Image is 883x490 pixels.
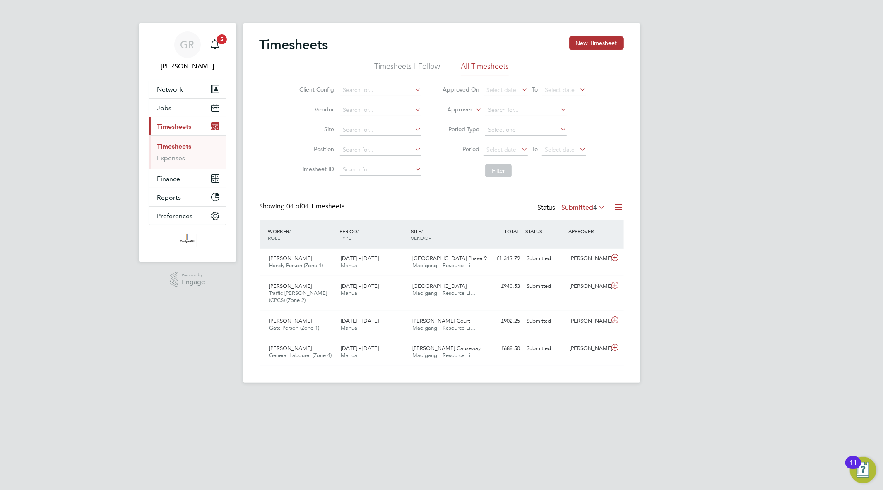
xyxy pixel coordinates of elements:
span: [DATE] - [DATE] [341,317,379,324]
div: PERIOD [337,224,409,245]
div: [PERSON_NAME] [566,342,609,355]
span: Powered by [182,272,205,279]
a: Timesheets [157,142,192,150]
span: TOTAL [505,228,520,234]
input: Search for... [485,104,567,116]
span: [PERSON_NAME] [269,345,312,352]
button: Reports [149,188,226,206]
span: Manual [341,324,358,331]
span: Jobs [157,104,172,112]
span: [PERSON_NAME] [269,255,312,262]
span: [GEOGRAPHIC_DATA] [412,282,467,290]
span: Handy Person (Zone 1) [269,262,323,269]
span: Network [157,85,183,93]
input: Search for... [340,124,421,136]
input: Select one [485,124,567,136]
label: Vendor [297,106,334,113]
label: Approved On [442,86,479,93]
span: [PERSON_NAME] Court [412,317,470,324]
h2: Timesheets [260,36,328,53]
button: Filter [485,164,512,177]
span: Reports [157,193,181,201]
span: GR [180,39,195,50]
li: All Timesheets [461,61,509,76]
button: Open Resource Center, 11 new notifications [850,457,876,483]
span: To [529,144,540,154]
div: Status [538,202,607,214]
span: [PERSON_NAME] [269,317,312,324]
div: SITE [409,224,481,245]
span: [DATE] - [DATE] [341,282,379,290]
span: To [529,84,540,95]
span: [GEOGRAPHIC_DATA] Phase 9.… [412,255,494,262]
span: Traffic [PERSON_NAME] (CPCS) (Zone 2) [269,290,327,304]
div: Submitted [524,314,567,328]
span: [DATE] - [DATE] [341,345,379,352]
label: Submitted [562,203,606,212]
span: Timesheets [157,123,192,130]
span: Madigangill Resource Li… [412,290,476,297]
div: STATUS [524,224,567,239]
div: [PERSON_NAME] [566,280,609,293]
input: Search for... [340,164,421,176]
a: Go to home page [149,234,226,247]
span: 04 of [287,202,302,210]
img: madigangill-logo-retina.png [178,234,197,247]
label: Approver [435,106,472,114]
label: Position [297,145,334,153]
span: Goncalo Rodrigues [149,61,226,71]
label: Site [297,126,334,133]
span: Manual [341,352,358,359]
button: Network [149,80,226,98]
button: New Timesheet [569,36,624,50]
span: / [421,228,423,234]
div: Showing [260,202,346,211]
span: General Labourer (Zone 4) [269,352,332,359]
div: [PERSON_NAME] [566,252,609,266]
span: VENDOR [411,234,431,241]
div: £688.50 [481,342,524,355]
span: Select date [545,86,575,94]
label: Client Config [297,86,334,93]
span: Finance [157,175,180,183]
label: Timesheet ID [297,165,334,173]
span: Manual [341,262,358,269]
span: 4 [594,203,597,212]
button: Finance [149,169,226,188]
span: Manual [341,290,358,297]
span: Preferences [157,212,193,220]
div: 11 [849,463,857,473]
span: [PERSON_NAME] [269,282,312,290]
div: Submitted [524,342,567,355]
input: Search for... [340,104,421,116]
div: Submitted [524,280,567,293]
a: Powered byEngage [170,272,205,287]
li: Timesheets I Follow [374,61,440,76]
div: APPROVER [566,224,609,239]
span: 04 Timesheets [287,202,345,210]
button: Preferences [149,207,226,225]
div: £1,319.79 [481,252,524,266]
span: Select date [486,86,516,94]
span: Select date [486,146,516,153]
div: Timesheets [149,135,226,169]
label: Period [442,145,479,153]
div: £902.25 [481,314,524,328]
span: [DATE] - [DATE] [341,255,379,262]
a: Expenses [157,154,185,162]
span: TYPE [339,234,351,241]
span: Engage [182,279,205,286]
div: £940.53 [481,280,524,293]
label: Period Type [442,126,479,133]
nav: Main navigation [139,23,236,262]
div: Submitted [524,252,567,266]
span: ROLE [268,234,281,241]
span: [PERSON_NAME] Causeway [412,345,481,352]
span: Madigangill Resource Li… [412,262,476,269]
a: 5 [207,31,223,58]
div: [PERSON_NAME] [566,314,609,328]
input: Search for... [340,144,421,156]
span: Gate Person (Zone 1) [269,324,320,331]
span: / [289,228,291,234]
a: GR[PERSON_NAME] [149,31,226,71]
